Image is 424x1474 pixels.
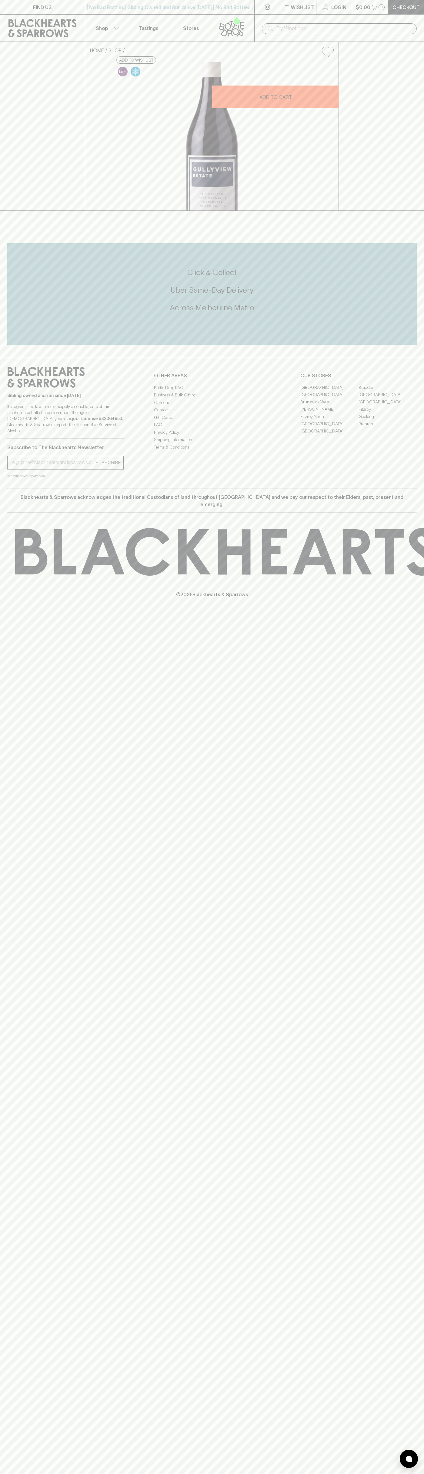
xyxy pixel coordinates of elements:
p: It is against the law to sell or supply alcohol to, or to obtain alcohol on behalf of a person un... [7,403,124,434]
a: [GEOGRAPHIC_DATA] [300,428,359,435]
a: [GEOGRAPHIC_DATA] [300,420,359,428]
a: Shipping Information [154,436,270,443]
p: We will never spam you [7,473,124,479]
p: Wishlist [291,4,314,11]
img: Chilled Red [131,67,140,76]
input: Try "Pinot noir" [276,24,412,33]
a: Contact Us [154,406,270,414]
a: Privacy Policy [154,429,270,436]
a: Prahran [359,420,417,428]
a: [GEOGRAPHIC_DATA] [359,399,417,406]
a: [GEOGRAPHIC_DATA] [300,384,359,391]
button: Add to wishlist [319,44,336,60]
a: Business & Bulk Gifting [154,392,270,399]
h5: Uber Same-Day Delivery [7,285,417,295]
p: Tastings [139,25,158,32]
input: e.g. jane@blackheartsandsparrows.com.au [12,458,93,467]
p: $0.00 [356,4,370,11]
p: ADD TO CART [259,93,292,101]
img: 36573.png [85,62,339,210]
a: Some may call it natural, others minimum intervention, either way, it’s hands off & maybe even a ... [116,65,129,78]
p: OTHER AREAS [154,372,270,379]
img: Lo-Fi [118,67,128,76]
p: SUBSCRIBE [95,459,121,466]
h5: Across Melbourne Metro [7,303,417,313]
a: Tastings [127,15,170,42]
a: HOME [90,48,104,53]
p: OUR STORES [300,372,417,379]
a: Fitzroy [359,406,417,413]
p: Subscribe to The Blackhearts Newsletter [7,444,124,451]
a: Terms & Conditions [154,443,270,451]
a: [PERSON_NAME] [300,406,359,413]
a: Careers [154,399,270,406]
button: ADD TO CART [212,86,339,108]
a: Wonderful as is, but a slight chill will enhance the aromatics and give it a beautiful crunch. [129,65,142,78]
p: Stores [183,25,199,32]
a: [GEOGRAPHIC_DATA] [359,391,417,399]
p: Shop [96,25,108,32]
button: Add to wishlist [116,56,156,64]
a: FAQ's [154,421,270,429]
p: Blackhearts & Sparrows acknowledges the traditional Custodians of land throughout [GEOGRAPHIC_DAT... [12,493,412,508]
button: Shop [85,15,128,42]
a: Fitzroy North [300,413,359,420]
a: Geelong [359,413,417,420]
button: SUBSCRIBE [93,456,123,469]
div: Call to action block [7,243,417,345]
a: Bottle Drop FAQ's [154,384,270,391]
h5: Click & Collect [7,268,417,278]
a: Stores [170,15,212,42]
p: Login [331,4,346,11]
p: Checkout [392,4,420,11]
a: Braddon [359,384,417,391]
img: bubble-icon [406,1456,412,1462]
a: Brunswick West [300,399,359,406]
a: [GEOGRAPHIC_DATA] [300,391,359,399]
p: 0 [380,5,383,9]
strong: Liquor License #32064953 [66,416,122,421]
p: FIND US [33,4,52,11]
p: Sibling owned and run since [DATE] [7,392,124,399]
a: SHOP [109,48,122,53]
a: Gift Cards [154,414,270,421]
